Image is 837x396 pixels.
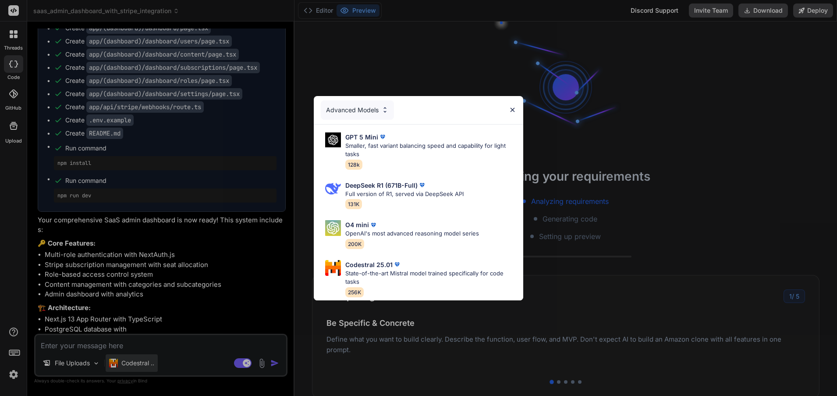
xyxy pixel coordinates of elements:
p: Smaller, fast variant balancing speed and capability for light tasks [345,142,516,159]
p: DeepSeek R1 (671B-Full) [345,181,418,190]
span: 256K [345,287,364,297]
img: premium [369,221,378,229]
img: Pick Models [325,132,341,148]
p: Full version of R1, served via DeepSeek API [345,190,464,199]
img: premium [378,132,387,141]
span: 128k [345,160,362,170]
img: close [509,106,516,114]
img: Pick Models [381,106,389,114]
div: Advanced Models [321,100,394,120]
img: Pick Models [325,220,341,236]
p: OpenAI's most advanced reasoning model series [345,229,479,238]
p: State-of-the-art Mistral model trained specifically for code tasks [345,269,516,286]
img: premium [418,181,426,189]
p: Codestral 25.01 [345,260,393,269]
img: Pick Models [325,260,341,276]
img: Pick Models [325,181,341,196]
img: premium [393,260,401,269]
p: GPT 5 Mini [345,132,378,142]
span: 131K [345,199,362,209]
span: 200K [345,239,364,249]
p: O4 mini [345,220,369,229]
